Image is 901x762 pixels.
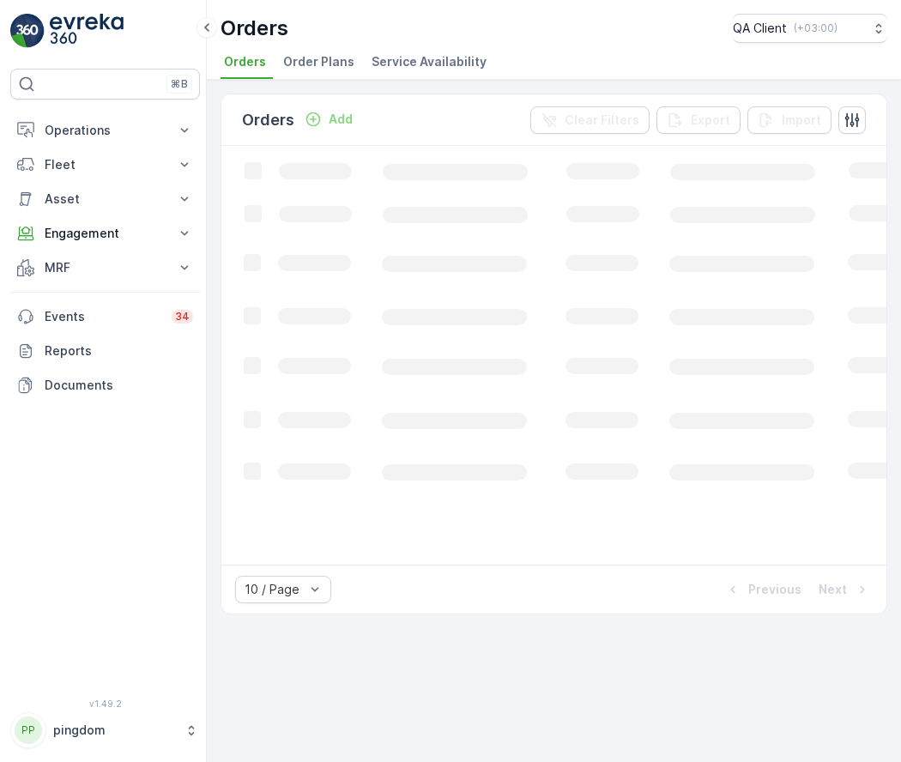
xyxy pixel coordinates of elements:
[53,722,176,739] p: pingdom
[10,182,200,216] button: Asset
[10,14,45,48] img: logo
[329,111,353,128] p: Add
[50,14,124,48] img: logo_light-DOdMpM7g.png
[733,20,787,37] p: QA Client
[242,108,294,132] p: Orders
[10,712,200,748] button: PPpingdom
[691,112,730,129] p: Export
[656,106,741,134] button: Export
[45,308,161,325] p: Events
[782,112,821,129] p: Import
[748,581,801,598] p: Previous
[171,77,188,91] p: ⌘B
[224,53,266,70] span: Orders
[221,15,288,42] p: Orders
[45,377,193,394] p: Documents
[10,334,200,368] a: Reports
[10,148,200,182] button: Fleet
[372,53,487,70] span: Service Availability
[10,299,200,334] a: Events34
[819,581,847,598] p: Next
[45,225,166,242] p: Engagement
[794,21,838,35] p: ( +03:00 )
[10,216,200,251] button: Engagement
[10,251,200,285] button: MRF
[45,122,166,139] p: Operations
[733,14,887,43] button: QA Client(+03:00)
[817,579,873,600] button: Next
[723,579,803,600] button: Previous
[45,342,193,360] p: Reports
[10,698,200,709] span: v 1.49.2
[45,156,166,173] p: Fleet
[175,310,190,324] p: 34
[10,368,200,402] a: Documents
[283,53,354,70] span: Order Plans
[530,106,650,134] button: Clear Filters
[15,717,42,744] div: PP
[45,259,166,276] p: MRF
[10,113,200,148] button: Operations
[747,106,831,134] button: Import
[45,190,166,208] p: Asset
[298,109,360,130] button: Add
[565,112,639,129] p: Clear Filters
